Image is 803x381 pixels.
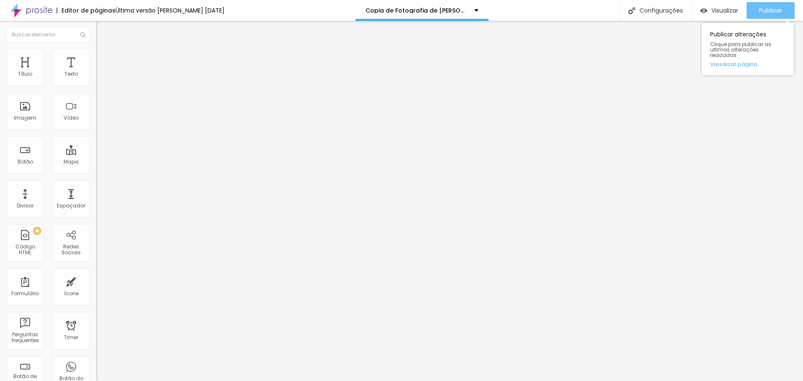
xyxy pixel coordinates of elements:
[64,291,79,297] div: Ícone
[64,71,78,77] div: Texto
[64,335,78,340] div: Timer
[8,244,41,256] div: Código HTML
[700,7,707,14] img: view-1.svg
[366,8,468,13] p: Copia de Fotografia de [PERSON_NAME] [GEOGRAPHIC_DATA] - [PERSON_NAME] Fotografia
[64,115,79,121] div: Vídeo
[18,71,32,77] div: Título
[8,332,41,344] div: Perguntas frequentes
[710,61,785,67] a: Visualizar página
[711,7,738,14] span: Visualizar
[6,27,90,42] input: Buscar elemento
[64,159,79,165] div: Mapa
[54,244,87,256] div: Redes Sociais
[747,2,795,19] button: Publicar
[56,8,115,13] div: Editor de páginas
[11,291,39,297] div: Formulário
[115,8,225,13] div: Última versão [PERSON_NAME] [DATE]
[692,2,747,19] button: Visualizar
[17,203,33,209] div: Divisor
[57,203,85,209] div: Espaçador
[628,7,635,14] img: Icone
[710,41,785,58] span: Clique para publicar as ultimas alterações reaizadas
[702,23,794,75] div: Publicar alterações
[14,115,36,121] div: Imagem
[18,159,33,165] div: Botão
[759,7,782,14] span: Publicar
[80,32,85,37] img: Icone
